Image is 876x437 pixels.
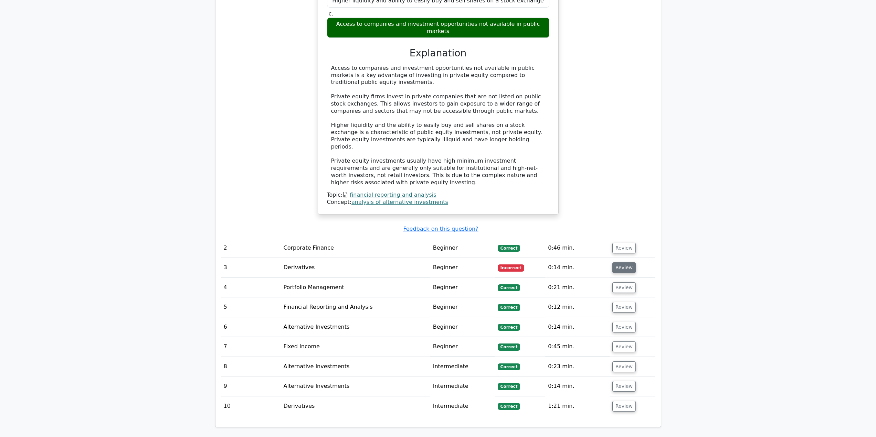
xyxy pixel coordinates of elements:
td: Beginner [430,317,495,337]
span: Correct [498,363,520,370]
span: Correct [498,343,520,350]
td: 4 [221,278,281,297]
td: Beginner [430,297,495,317]
a: financial reporting and analysis [350,192,436,198]
td: 2 [221,238,281,258]
td: Intermediate [430,396,495,416]
td: 0:14 min. [545,317,610,337]
td: 0:21 min. [545,278,610,297]
td: 9 [221,376,281,396]
span: Correct [498,284,520,291]
td: Fixed Income [281,337,430,357]
td: 0:23 min. [545,357,610,376]
button: Review [612,243,636,253]
a: analysis of alternative investments [351,199,448,205]
div: Access to companies and investment opportunities not available in public markets [327,18,549,38]
span: Incorrect [498,264,524,271]
td: Beginner [430,258,495,277]
td: 5 [221,297,281,317]
td: Intermediate [430,357,495,376]
td: Portfolio Management [281,278,430,297]
td: Derivatives [281,396,430,416]
td: 1:21 min. [545,396,610,416]
div: Topic: [327,192,549,199]
span: Correct [498,304,520,311]
button: Review [612,361,636,372]
td: 0:12 min. [545,297,610,317]
td: Corporate Finance [281,238,430,258]
td: 7 [221,337,281,357]
td: Alternative Investments [281,317,430,337]
div: Concept: [327,199,549,206]
td: Beginner [430,238,495,258]
button: Review [612,282,636,293]
button: Review [612,302,636,313]
td: 0:46 min. [545,238,610,258]
button: Review [612,401,636,412]
td: Financial Reporting and Analysis [281,297,430,317]
td: 8 [221,357,281,376]
td: Beginner [430,278,495,297]
td: Beginner [430,337,495,357]
td: Alternative Investments [281,376,430,396]
td: 6 [221,317,281,337]
button: Review [612,262,636,273]
button: Review [612,381,636,392]
td: Intermediate [430,376,495,396]
a: Feedback on this question? [403,226,478,232]
td: 10 [221,396,281,416]
span: c. [329,10,334,17]
td: 0:45 min. [545,337,610,357]
td: Alternative Investments [281,357,430,376]
td: 3 [221,258,281,277]
button: Review [612,341,636,352]
td: 0:14 min. [545,258,610,277]
div: Access to companies and investment opportunities not available in public markets is a key advanta... [331,65,545,186]
span: Correct [498,383,520,390]
span: Correct [498,403,520,410]
td: 0:14 min. [545,376,610,396]
h3: Explanation [331,47,545,59]
td: Derivatives [281,258,430,277]
button: Review [612,322,636,332]
span: Correct [498,324,520,331]
span: Correct [498,245,520,252]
